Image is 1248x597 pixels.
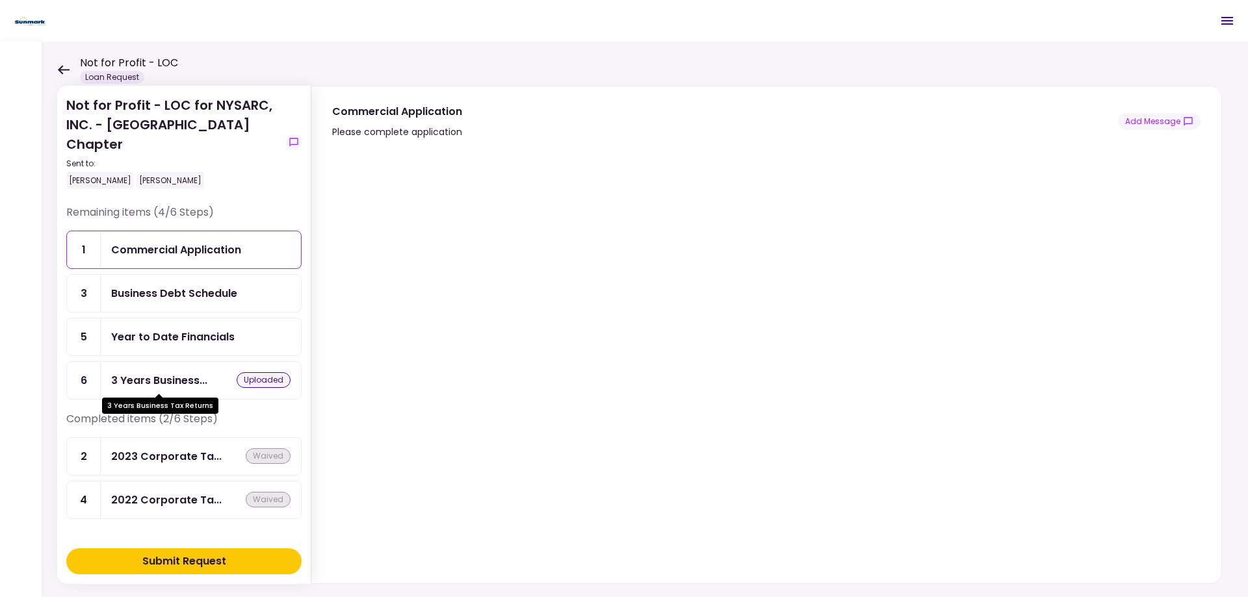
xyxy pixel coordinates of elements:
[1118,113,1201,130] button: show-messages
[1212,5,1243,36] button: Open menu
[111,492,222,508] div: 2022 Corporate Tax Returns
[66,437,302,476] a: 22023 Corporate Tax Returnswaived
[80,71,144,84] div: Loan Request
[67,362,101,399] div: 6
[237,372,291,388] div: uploaded
[66,205,302,231] div: Remaining items (4/6 Steps)
[332,124,462,140] div: Please complete application
[67,275,101,312] div: 3
[111,285,237,301] div: Business Debt Schedule
[67,231,101,268] div: 1
[66,231,302,269] a: 1Commercial Application
[67,481,101,518] div: 4
[66,274,302,312] a: 3Business Debt Schedule
[332,160,1198,578] iframe: jotform-iframe
[66,158,281,170] div: Sent to:
[111,448,222,464] div: 2023 Corporate Tax Returns
[246,492,291,507] div: waived
[66,481,302,519] a: 42022 Corporate Tax Returnswaived
[67,318,101,355] div: 5
[136,172,204,189] div: [PERSON_NAME]
[111,242,241,258] div: Commercial Application
[246,448,291,464] div: waived
[66,95,281,189] div: Not for Profit - LOC for NYSARC, INC. - [GEOGRAPHIC_DATA] Chapter
[66,172,134,189] div: [PERSON_NAME]
[66,318,302,356] a: 5Year to Date Financials
[66,361,302,400] a: 63 Years Business Tax Returnsuploaded
[142,553,226,569] div: Submit Request
[67,438,101,475] div: 2
[286,134,302,150] button: show-messages
[332,103,462,120] div: Commercial Application
[66,548,302,574] button: Submit Request
[311,86,1222,584] div: Commercial ApplicationPlease complete applicationshow-messages
[66,411,302,437] div: Completed items (2/6 Steps)
[111,329,235,345] div: Year to Date Financials
[80,55,178,71] h1: Not for Profit - LOC
[13,11,47,31] img: Partner icon
[111,372,207,388] div: 3 Years Business Tax Returns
